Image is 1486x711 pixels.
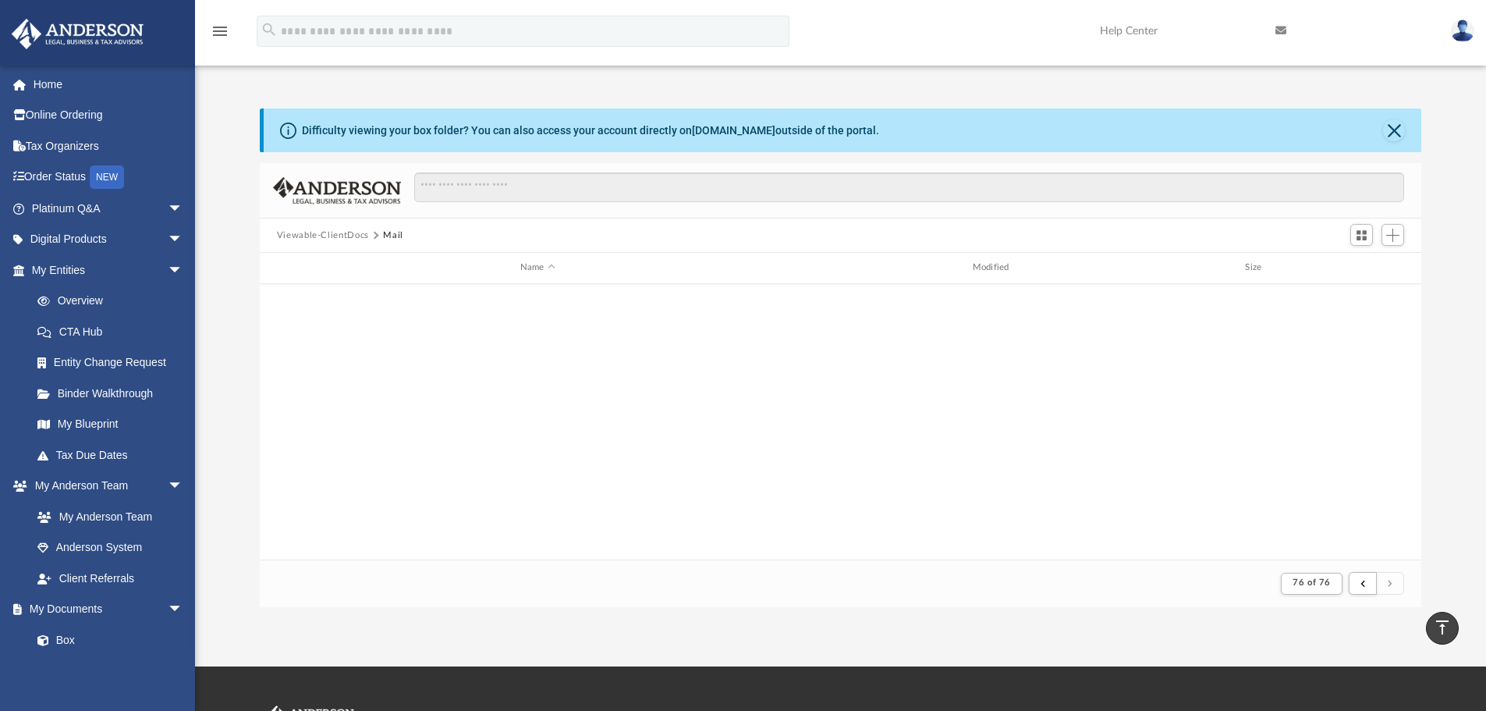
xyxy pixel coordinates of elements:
img: Anderson Advisors Platinum Portal [7,19,148,49]
div: id [267,261,306,275]
button: 76 of 76 [1281,573,1342,595]
a: Binder Walkthrough [22,378,207,409]
a: Client Referrals [22,563,199,594]
div: grid [260,284,1422,560]
a: Platinum Q&Aarrow_drop_down [11,193,207,224]
a: My Blueprint [22,409,199,440]
span: arrow_drop_down [168,594,199,626]
span: arrow_drop_down [168,193,199,225]
a: My Entitiesarrow_drop_down [11,254,207,286]
a: Tax Due Dates [22,439,207,471]
a: Overview [22,286,207,317]
span: arrow_drop_down [168,471,199,503]
img: User Pic [1451,20,1474,42]
button: Add [1381,224,1405,246]
a: My Documentsarrow_drop_down [11,594,199,625]
a: My Anderson Team [22,501,191,532]
a: Home [11,69,207,100]
button: Mail [383,229,403,243]
i: menu [211,22,229,41]
a: Digital Productsarrow_drop_down [11,224,207,255]
div: Name [312,261,761,275]
a: [DOMAIN_NAME] [692,124,775,137]
i: vertical_align_top [1433,618,1452,637]
a: Box [22,624,191,656]
a: Tax Organizers [11,130,207,162]
div: NEW [90,165,124,189]
a: vertical_align_top [1426,612,1459,645]
input: Search files and folders [414,172,1404,202]
div: Modified [768,261,1218,275]
a: CTA Hub [22,316,207,347]
span: arrow_drop_down [168,254,199,286]
a: Entity Change Request [22,347,207,379]
a: My Anderson Teamarrow_drop_down [11,471,199,502]
button: Close [1383,119,1405,141]
a: Order StatusNEW [11,162,207,194]
span: arrow_drop_down [168,224,199,256]
a: Anderson System [22,532,199,563]
button: Viewable-ClientDocs [277,229,369,243]
div: Difficulty viewing your box folder? You can also access your account directly on outside of the p... [302,123,879,139]
a: Online Ordering [11,100,207,131]
a: menu [211,30,229,41]
a: Meeting Minutes [22,656,199,687]
i: search [261,21,278,38]
div: Size [1225,261,1287,275]
span: 76 of 76 [1293,578,1330,587]
button: Switch to Grid View [1350,224,1374,246]
div: id [1294,261,1403,275]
